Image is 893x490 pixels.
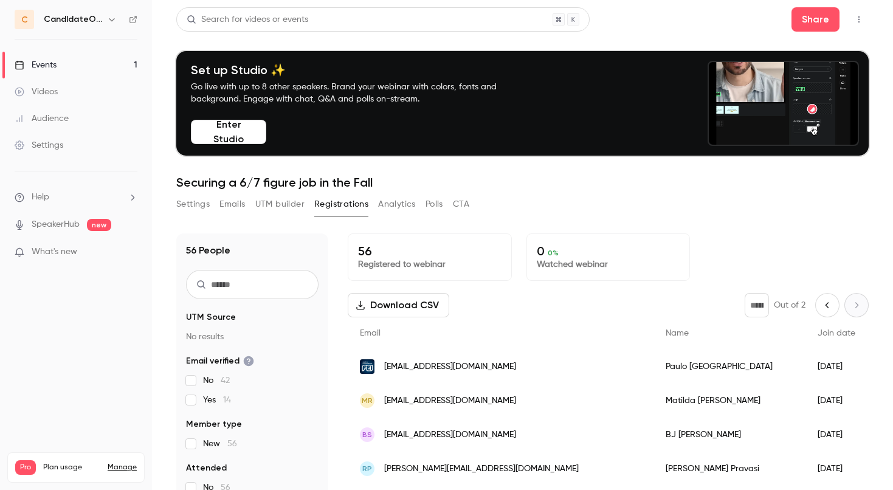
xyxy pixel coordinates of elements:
div: Settings [15,139,63,151]
button: Previous page [815,293,840,317]
div: Paulo [GEOGRAPHIC_DATA] [653,350,805,384]
span: Join date [818,329,855,337]
span: Email [360,329,381,337]
h1: 56 People [186,243,230,258]
h1: Securing a 6/7 figure job in the Fall [176,175,869,190]
p: Registered to webinar [358,258,502,271]
span: 14 [223,396,231,404]
div: Audience [15,112,69,125]
button: Emails [219,195,245,214]
p: Watched webinar [537,258,680,271]
span: No [203,374,230,387]
span: [PERSON_NAME][EMAIL_ADDRESS][DOMAIN_NAME] [384,463,579,475]
div: Search for videos or events [187,13,308,26]
div: [DATE] [805,452,867,486]
div: [DATE] [805,418,867,452]
img: fei.edu.br [360,359,374,374]
button: Share [791,7,840,32]
span: What's new [32,246,77,258]
span: Yes [203,394,231,406]
button: Settings [176,195,210,214]
button: Registrations [314,195,368,214]
h6: CandIdateOps [44,13,102,26]
span: UTM Source [186,311,236,323]
div: Matilda [PERSON_NAME] [653,384,805,418]
span: Attended [186,462,227,474]
span: Help [32,191,49,204]
p: 56 [358,244,502,258]
span: [EMAIL_ADDRESS][DOMAIN_NAME] [384,361,516,373]
span: RP [362,463,372,474]
span: Plan usage [43,463,100,472]
button: Analytics [378,195,416,214]
span: New [203,438,237,450]
button: CTA [453,195,469,214]
div: [PERSON_NAME] Pravasi [653,452,805,486]
button: Download CSV [348,293,449,317]
span: 0 % [548,249,559,257]
li: help-dropdown-opener [15,191,137,204]
p: Go live with up to 8 other speakers. Brand your webinar with colors, fonts and background. Engage... [191,81,525,105]
div: Videos [15,86,58,98]
span: [EMAIL_ADDRESS][DOMAIN_NAME] [384,395,516,407]
div: [DATE] [805,384,867,418]
a: Manage [108,463,137,472]
span: MR [362,395,373,406]
button: Polls [426,195,443,214]
span: C [21,13,28,26]
p: Out of 2 [774,299,805,311]
span: 56 [227,440,237,448]
span: [EMAIL_ADDRESS][DOMAIN_NAME] [384,429,516,441]
span: Member type [186,418,242,430]
span: Name [666,329,689,337]
h4: Set up Studio ✨ [191,63,525,77]
div: Events [15,59,57,71]
button: UTM builder [255,195,305,214]
span: 42 [221,376,230,385]
span: new [87,219,111,231]
div: [DATE] [805,350,867,384]
button: Enter Studio [191,120,266,144]
span: BS [362,429,372,440]
div: BJ [PERSON_NAME] [653,418,805,452]
span: Email verified [186,355,254,367]
p: No results [186,331,319,343]
p: 0 [537,244,680,258]
span: Pro [15,460,36,475]
a: SpeakerHub [32,218,80,231]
